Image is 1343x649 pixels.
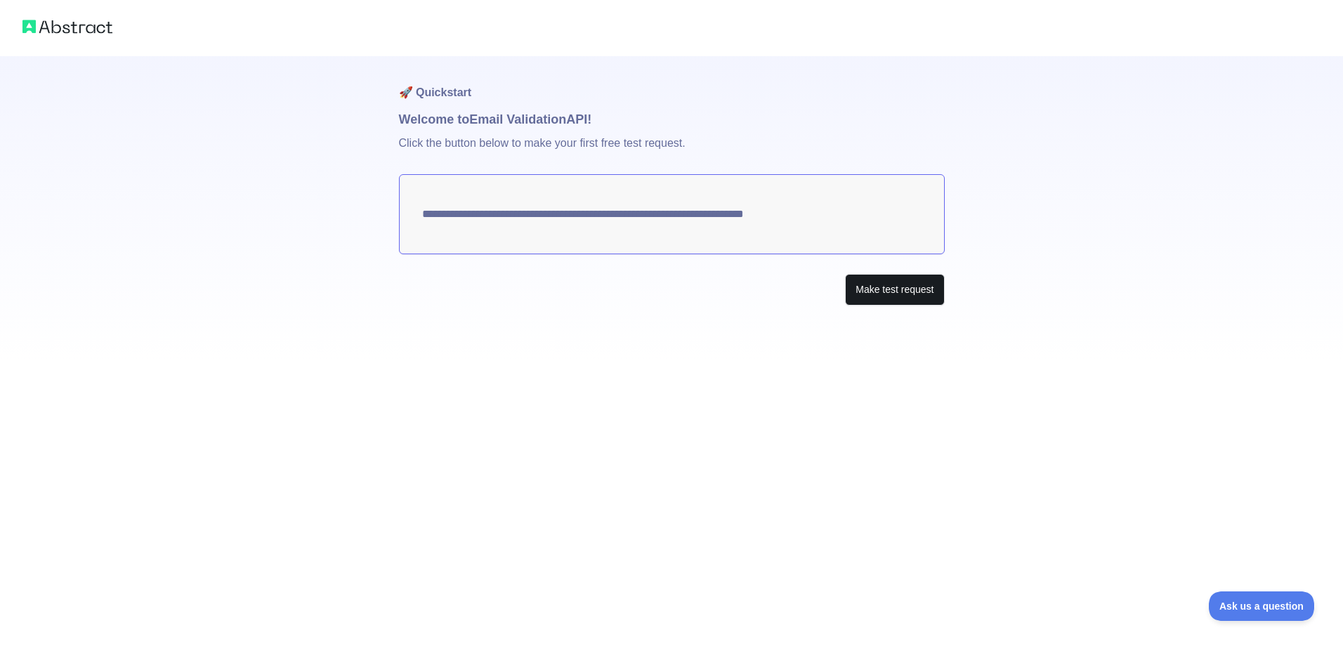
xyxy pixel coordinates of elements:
button: Make test request [845,274,944,306]
h1: Welcome to Email Validation API! [399,110,945,129]
p: Click the button below to make your first free test request. [399,129,945,174]
h1: 🚀 Quickstart [399,56,945,110]
img: Abstract logo [22,17,112,37]
iframe: Toggle Customer Support [1209,591,1315,621]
